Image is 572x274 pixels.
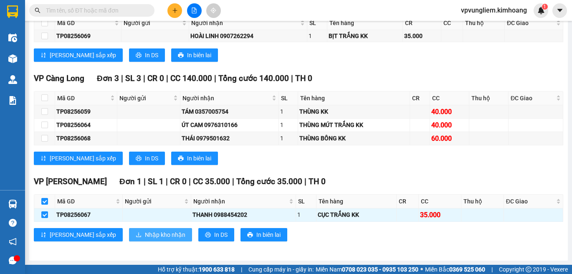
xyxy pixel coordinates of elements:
[526,266,532,272] span: copyright
[430,91,469,105] th: CC
[187,3,202,18] button: file-add
[187,154,211,163] span: In biên lai
[46,6,144,15] input: Tìm tên, số ĐT hoặc mã đơn
[56,120,116,129] div: TP08256064
[241,265,242,274] span: |
[34,48,123,62] button: sort-ascending[PERSON_NAME] sắp xếp
[189,177,191,186] span: |
[121,74,123,83] span: |
[441,16,463,30] th: CC
[136,155,142,162] span: printer
[40,155,46,162] span: sort-ascending
[124,18,180,28] span: Người gửi
[172,8,178,13] span: plus
[187,51,211,60] span: In biên lai
[511,94,554,103] span: ĐC Giao
[420,210,460,220] div: 35.000
[316,265,418,274] span: Miền Nam
[454,5,534,15] span: vpvungliem.kimhoang
[403,16,441,30] th: CR
[543,4,546,10] span: 1
[297,210,315,219] div: 1
[240,228,287,241] button: printerIn biên lai
[280,134,296,143] div: 1
[190,31,306,41] div: HOÀI LINH 0907262294
[537,7,545,14] img: icon-new-feature
[256,230,281,239] span: In biên lai
[178,155,184,162] span: printer
[158,265,235,274] span: Hỗ trợ kỹ thuật:
[299,120,408,129] div: THÙNG MÚT TRẮNG KK
[7,5,18,18] img: logo-vxr
[431,133,468,144] div: 60.000
[8,96,17,105] img: solution-icon
[342,266,418,273] strong: 0708 023 035 - 0935 103 250
[192,210,294,219] div: THANH 0988454202
[191,8,197,13] span: file-add
[57,18,113,28] span: Mã GD
[56,210,121,219] div: TP08256067
[119,177,142,186] span: Đơn 1
[191,18,299,28] span: Người nhận
[193,177,230,186] span: CC 35.000
[556,7,564,14] span: caret-down
[431,120,468,130] div: 40.000
[248,265,314,274] span: Cung cấp máy in - giấy in:
[125,197,182,206] span: Người gửi
[145,51,158,60] span: In DS
[55,132,117,145] td: TP08256068
[218,74,289,83] span: Tổng cước 140.000
[247,232,253,238] span: printer
[9,219,17,227] span: question-circle
[171,152,218,165] button: printerIn biên lai
[280,120,296,129] div: 1
[119,94,172,103] span: Người gửi
[34,228,123,241] button: sort-ascending[PERSON_NAME] sắp xếp
[232,177,234,186] span: |
[210,8,216,13] span: aim
[34,177,107,186] span: VP [PERSON_NAME]
[469,91,509,105] th: Thu hộ
[506,197,554,206] span: ĐC Giao
[410,91,430,105] th: CR
[206,3,221,18] button: aim
[327,16,403,30] th: Tên hàng
[56,134,116,143] div: TP08256068
[50,154,116,163] span: [PERSON_NAME] sắp xếp
[304,177,306,186] span: |
[449,266,485,273] strong: 0369 525 060
[147,74,164,83] span: CR 0
[420,268,423,271] span: ⚪️
[291,74,293,83] span: |
[50,51,116,60] span: [PERSON_NAME] sắp xếp
[404,31,439,41] div: 35.000
[307,16,327,30] th: SL
[56,107,116,116] div: TP08256059
[507,18,554,28] span: ĐC Giao
[40,52,46,59] span: sort-ascending
[178,52,184,59] span: printer
[491,265,493,274] span: |
[8,54,17,63] img: warehouse-icon
[136,52,142,59] span: printer
[193,197,287,206] span: Người nhận
[170,74,212,83] span: CC 140.000
[144,177,146,186] span: |
[40,232,46,238] span: sort-ascending
[8,75,17,84] img: warehouse-icon
[55,208,123,222] td: TP08256067
[182,94,270,103] span: Người nhận
[463,16,505,30] th: Thu hộ
[55,105,117,119] td: TP08256059
[299,107,408,116] div: THÙNG KK
[295,74,312,83] span: TH 0
[50,230,116,239] span: [PERSON_NAME] sắp xếp
[129,152,165,165] button: printerIn DS
[431,107,468,117] div: 40.000
[136,232,142,238] span: download
[8,200,17,208] img: warehouse-icon
[236,177,302,186] span: Tổng cước 35.000
[461,195,504,208] th: Thu hộ
[199,266,235,273] strong: 1900 633 818
[167,3,182,18] button: plus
